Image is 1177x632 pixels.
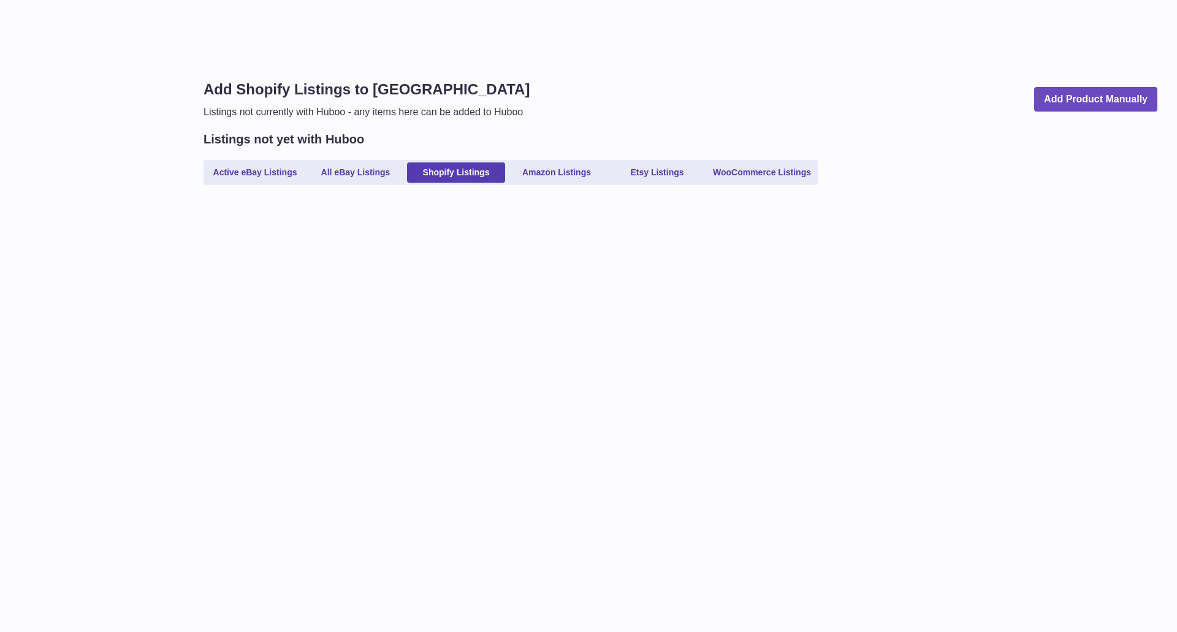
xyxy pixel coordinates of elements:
[407,162,505,183] a: Shopify Listings
[508,162,606,183] a: Amazon Listings
[1034,87,1157,112] a: Add Product Manually
[709,162,815,183] a: WooCommerce Listings
[608,162,706,183] a: Etsy Listings
[307,162,405,183] a: All eBay Listings
[204,105,530,119] p: Listings not currently with Huboo - any items here can be added to Huboo
[204,80,530,99] h1: Add Shopify Listings to [GEOGRAPHIC_DATA]
[206,162,304,183] a: Active eBay Listings
[204,131,364,148] h2: Listings not yet with Huboo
